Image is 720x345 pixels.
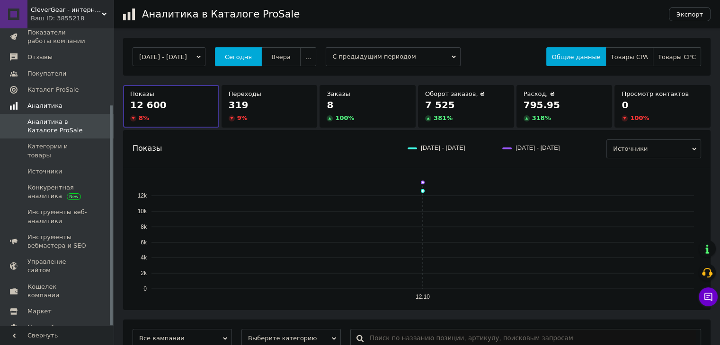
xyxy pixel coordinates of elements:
span: Товары CPC [658,53,696,60]
text: 10k [138,208,147,215]
span: 8 % [139,114,149,121]
span: Настройки [27,323,62,332]
span: Каталог ProSale [27,86,79,94]
button: Товары CPA [605,47,653,66]
span: Маркет [27,307,52,316]
span: Аналитика в Каталоге ProSale [27,118,88,135]
h1: Аналитика в Каталоге ProSale [142,9,300,20]
span: Заказы [327,90,350,97]
span: 100 % [335,114,354,121]
span: 8 [327,99,333,111]
span: Показы [133,143,162,154]
button: Сегодня [215,47,262,66]
span: Конкурентная аналитика [27,183,88,200]
span: Категории и товары [27,142,88,159]
text: 4k [141,254,147,261]
text: 8k [141,224,147,230]
text: 12k [138,192,147,199]
span: Расход, ₴ [524,90,555,97]
span: Управление сайтом [27,258,88,275]
span: 0 [622,99,628,111]
button: Экспорт [669,7,711,21]
text: 2k [141,270,147,276]
text: 12.10 [416,293,430,300]
span: Просмотр контактов [622,90,689,97]
span: Оборот заказов, ₴ [425,90,485,97]
span: Источники [27,167,62,176]
span: 319 [229,99,249,111]
span: 381 % [434,114,453,121]
span: 795.95 [524,99,560,111]
span: Отзывы [27,53,53,61]
span: Покупатели [27,69,66,78]
span: 100 % [630,114,649,121]
text: 6k [141,239,147,246]
span: Сегодня [225,53,252,60]
span: Инструменты веб-аналитики [27,208,88,225]
button: Чат с покупателем [699,287,718,306]
span: 318 % [532,114,551,121]
span: Вчера [271,53,291,60]
span: CleverGear - интернет-магазин, запчасти к бытовой технике, бытовая химия, автоаксессуары [31,6,102,14]
button: ... [300,47,316,66]
span: 9 % [237,114,248,121]
text: 0 [143,285,147,292]
span: Аналитика [27,102,62,110]
span: ... [305,53,311,60]
div: Ваш ID: 3855218 [31,14,114,23]
span: Экспорт [676,11,703,18]
span: Общие данные [551,53,600,60]
button: [DATE] - [DATE] [133,47,205,66]
button: Общие данные [546,47,605,66]
span: Показы [130,90,154,97]
span: Источники [606,139,701,158]
span: Инструменты вебмастера и SEO [27,233,88,250]
span: Товары CPA [611,53,648,60]
span: 7 525 [425,99,455,111]
button: Товары CPC [653,47,701,66]
span: 12 600 [130,99,167,111]
span: Кошелек компании [27,283,88,300]
button: Вчера [261,47,301,66]
span: Показатели работы компании [27,28,88,45]
span: С предыдущим периодом [326,47,461,66]
span: Переходы [229,90,261,97]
